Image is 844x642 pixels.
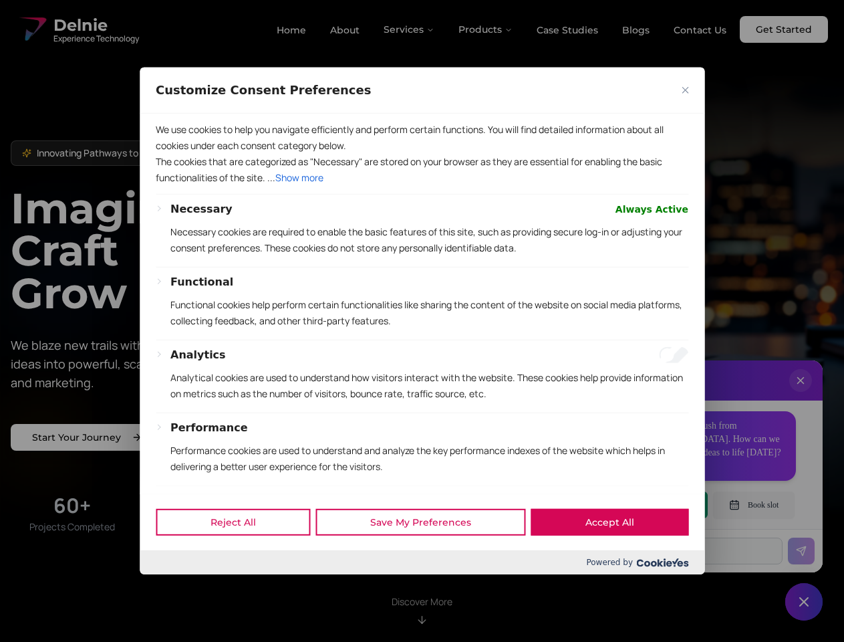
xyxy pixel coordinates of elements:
[275,170,323,186] button: Show more
[615,201,688,217] span: Always Active
[682,87,688,94] img: Close
[315,509,525,536] button: Save My Preferences
[170,370,688,402] p: Analytical cookies are used to understand how visitors interact with the website. These cookies h...
[156,154,688,186] p: The cookies that are categorized as "Necessary" are stored on your browser as they are essential ...
[156,82,371,98] span: Customize Consent Preferences
[170,274,233,290] button: Functional
[170,201,233,217] button: Necessary
[531,509,688,536] button: Accept All
[156,122,688,154] p: We use cookies to help you navigate efficiently and perform certain functions. You will find deta...
[170,224,688,256] p: Necessary cookies are required to enable the basic features of this site, such as providing secur...
[140,550,704,574] div: Powered by
[170,420,248,436] button: Performance
[170,347,226,363] button: Analytics
[170,443,688,475] p: Performance cookies are used to understand and analyze the key performance indexes of the website...
[636,558,688,567] img: Cookieyes logo
[659,347,688,363] input: Enable Analytics
[156,509,310,536] button: Reject All
[170,297,688,329] p: Functional cookies help perform certain functionalities like sharing the content of the website o...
